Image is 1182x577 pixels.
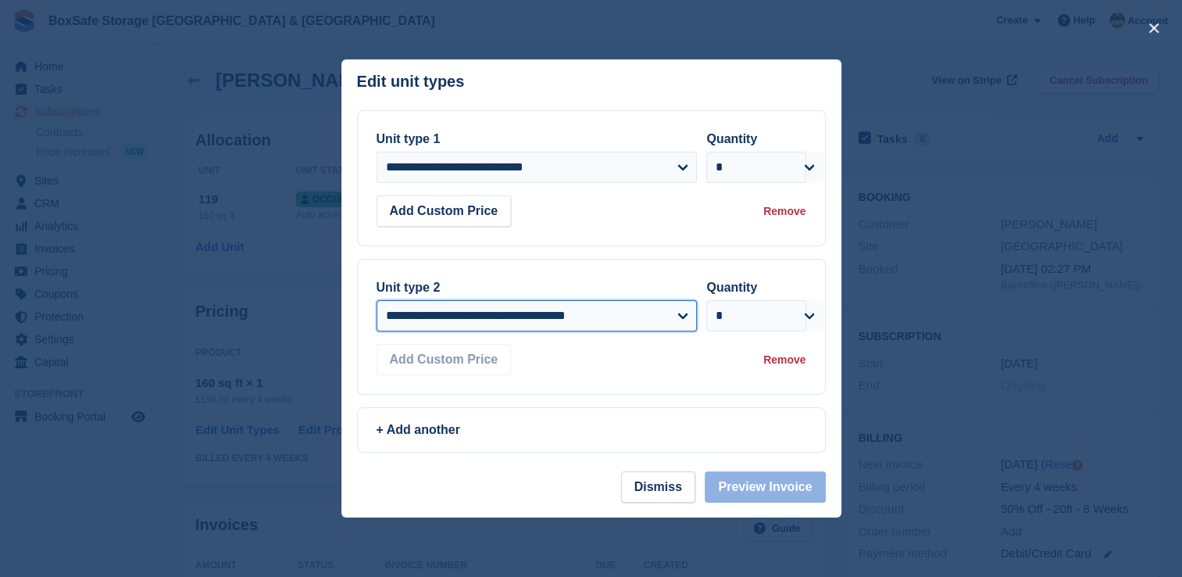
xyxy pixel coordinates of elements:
label: Quantity [706,132,757,145]
button: Add Custom Price [377,195,512,227]
button: Add Custom Price [377,344,512,375]
div: Remove [763,203,805,220]
label: Quantity [706,281,757,294]
div: Remove [763,352,805,368]
button: Dismiss [621,471,695,503]
div: + Add another [377,421,806,439]
p: Edit unit types [357,73,465,91]
a: + Add another [357,407,826,453]
label: Unit type 1 [377,132,441,145]
button: close [1141,16,1166,41]
button: Preview Invoice [705,471,825,503]
label: Unit type 2 [377,281,441,294]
